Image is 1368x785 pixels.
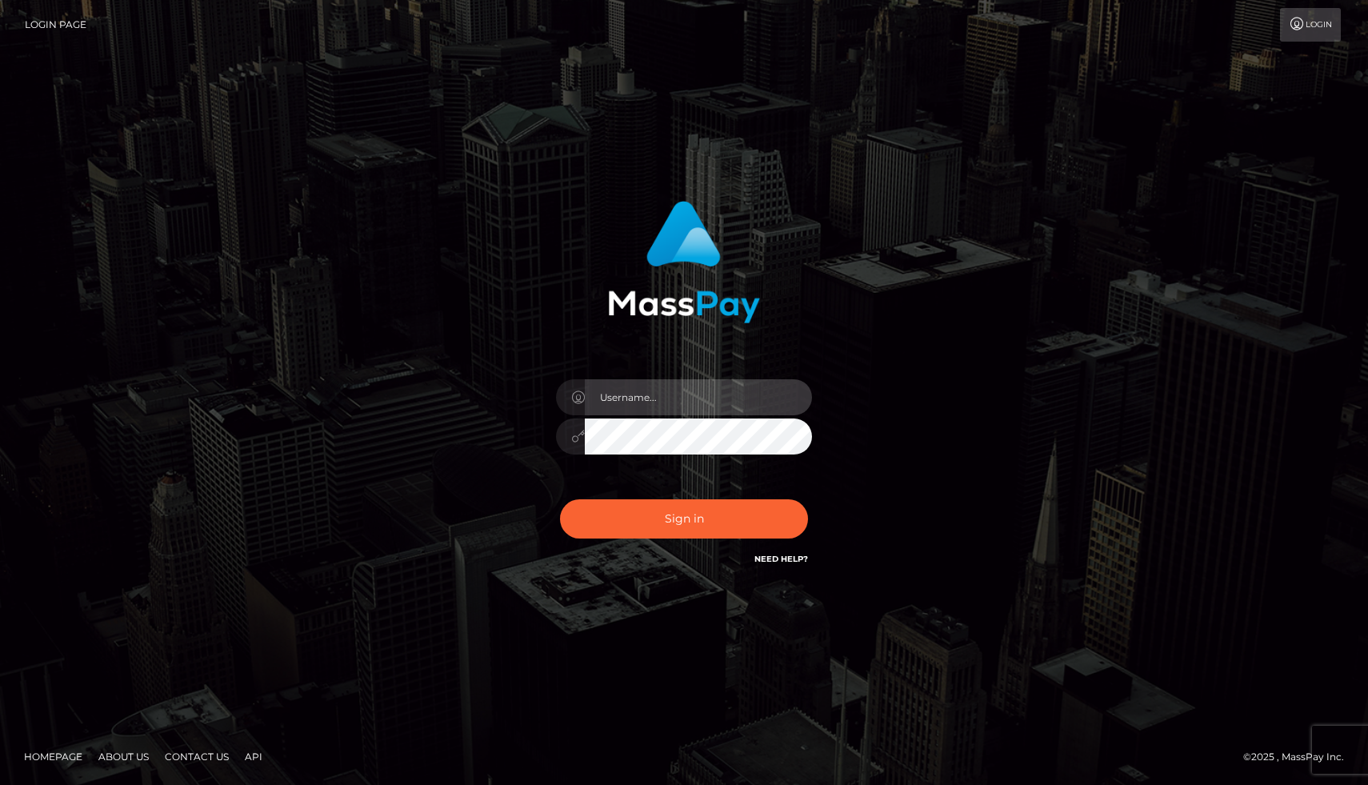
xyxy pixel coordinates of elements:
[585,379,812,415] input: Username...
[92,744,155,769] a: About Us
[158,744,235,769] a: Contact Us
[25,8,86,42] a: Login Page
[1280,8,1341,42] a: Login
[1243,748,1356,766] div: © 2025 , MassPay Inc.
[754,554,808,564] a: Need Help?
[238,744,269,769] a: API
[608,201,760,323] img: MassPay Login
[18,744,89,769] a: Homepage
[560,499,808,539] button: Sign in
